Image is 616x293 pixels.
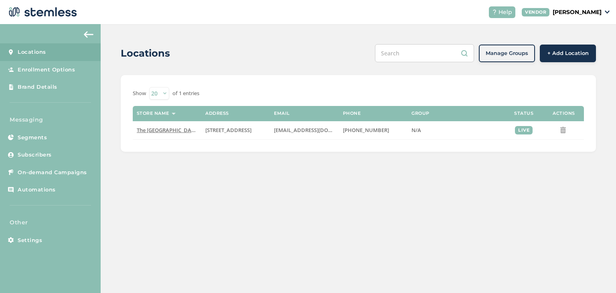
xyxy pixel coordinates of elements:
p: [PERSON_NAME] [553,8,602,16]
label: Phone [343,111,361,116]
img: icon-help-white-03924b79.svg [492,10,497,14]
span: Segments [18,134,47,142]
label: Address [205,111,229,116]
img: icon-sort-1e1d7615.svg [172,113,176,115]
span: On-demand Campaigns [18,169,87,177]
label: (907) 677-9333 [343,127,403,134]
span: Brand Details [18,83,57,91]
span: Manage Groups [486,49,528,57]
button: + Add Location [540,45,596,62]
label: of 1 entries [172,90,199,98]
input: Search [375,44,474,62]
label: akredlightdistrict@gmail.com [274,127,334,134]
button: Manage Groups [479,45,535,62]
label: N/A [411,127,500,134]
img: icon_down-arrow-small-66adaf34.svg [605,10,610,14]
label: 407 East Northern Lights Boulevard [205,127,266,134]
span: The [GEOGRAPHIC_DATA] [137,126,199,134]
label: The Red Light District [137,127,197,134]
span: [PHONE_NUMBER] [343,126,389,134]
span: [STREET_ADDRESS] [205,126,251,134]
span: Automations [18,186,56,194]
img: logo-dark-0685b13c.svg [6,4,77,20]
label: Store name [137,111,169,116]
iframe: Chat Widget [576,254,616,293]
label: Email [274,111,290,116]
label: Status [514,111,533,116]
div: live [515,126,533,134]
h2: Locations [121,46,170,61]
span: [EMAIL_ADDRESS][DOMAIN_NAME] [274,126,361,134]
th: Actions [544,106,584,121]
label: Group [411,111,430,116]
span: Locations [18,48,46,56]
span: + Add Location [547,49,589,57]
label: Show [133,90,146,98]
span: Enrollment Options [18,66,75,74]
span: Help [498,8,512,16]
div: VENDOR [522,8,549,16]
span: Subscribers [18,151,52,159]
span: Settings [18,236,42,244]
img: icon-arrow-back-accent-c549486e.svg [84,31,93,38]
